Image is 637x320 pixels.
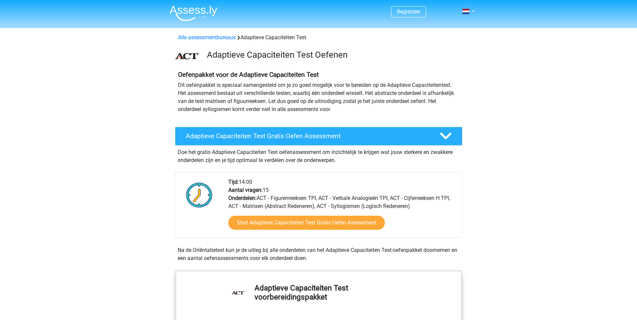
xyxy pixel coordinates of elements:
[223,178,462,238] div: 14:00 15 ACT - Figurenreeksen TPI, ACT - Verbale Analogieën TPI, ACT - Cijferreeksen H TPI, ACT -...
[397,8,420,15] a: Registreer
[182,178,216,212] img: Klok
[170,5,217,21] img: Assessly
[175,146,462,164] div: Doe het gratis Adaptieve Capaciteiten Test oefenassessment om inzichtelijk te krijgen wat jouw st...
[186,132,429,140] h4: Adaptieve Capaciteiten Test Gratis Oefen Assessment
[178,81,459,113] p: Dit oefenpakket is speciaal samengesteld om je zo goed mogelijk voor te bereiden op de Adaptieve ...
[207,50,457,60] h3: Adaptieve Capaciteiten Test Oefenen
[228,179,239,185] b: Tijd:
[178,34,236,41] a: Alle assessmentbureaus
[228,216,385,230] a: Start Adaptieve Capaciteiten Test Gratis Oefen Assessment
[178,71,319,78] b: Oefenpakket voor de Adaptieve Capaciteiten Test
[175,246,462,262] div: Na de Oriëntatietest kun je de uitleg bij alle onderdelen van het Adaptieve Capaciteiten Test-oef...
[175,53,199,59] img: ACT
[228,195,257,201] b: Onderdelen:
[172,127,465,146] a: Adaptieve Capaciteiten Test Gratis Oefen Assessment
[228,187,263,193] b: Aantal vragen:
[175,34,462,42] div: Adaptieve Capaciteiten Test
